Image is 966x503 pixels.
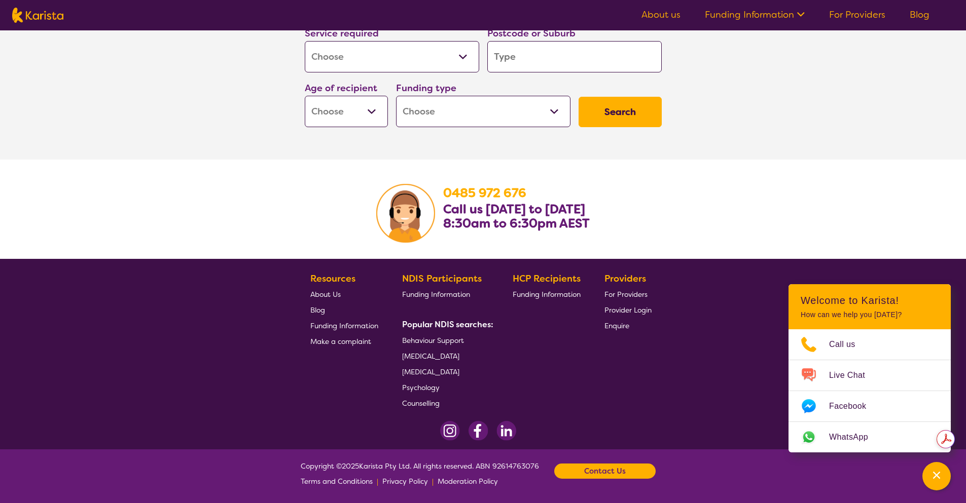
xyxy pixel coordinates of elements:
p: How can we help you [DATE]? [801,311,939,319]
b: Providers [604,273,646,285]
b: HCP Recipients [513,273,581,285]
a: Psychology [402,379,489,395]
a: [MEDICAL_DATA] [402,348,489,364]
a: Funding Information [310,318,378,333]
div: Channel Menu [789,284,951,452]
a: Blog [310,302,378,318]
img: Instagram [440,421,460,441]
label: Funding type [396,82,456,94]
span: Blog [310,305,325,315]
span: Psychology [402,383,440,392]
span: Privacy Policy [382,477,428,486]
b: Contact Us [584,463,626,479]
span: Funding Information [402,290,470,299]
b: Call us [DATE] to [DATE] [443,201,585,217]
b: NDIS Participants [402,273,482,285]
label: Age of recipient [305,82,377,94]
span: Counselling [402,399,440,408]
a: For Providers [829,9,885,21]
b: Popular NDIS searches: [402,319,493,330]
span: Moderation Policy [438,477,498,486]
img: Karista Client Service [376,184,435,243]
a: For Providers [604,286,652,302]
span: About Us [310,290,341,299]
a: Web link opens in a new tab. [789,422,951,452]
span: WhatsApp [829,430,880,445]
a: 0485 972 676 [443,185,526,201]
a: Funding Information [402,286,489,302]
b: 8:30am to 6:30pm AEST [443,215,590,231]
span: Facebook [829,399,878,414]
span: Funding Information [513,290,581,299]
img: Karista logo [12,8,63,23]
a: [MEDICAL_DATA] [402,364,489,379]
span: [MEDICAL_DATA] [402,352,459,361]
a: Blog [910,9,929,21]
h2: Welcome to Karista! [801,294,939,306]
label: Service required [305,27,379,40]
a: Behaviour Support [402,332,489,348]
span: Provider Login [604,305,652,315]
input: Type [487,41,662,72]
b: Resources [310,273,355,285]
a: Terms and Conditions [301,474,373,489]
img: LinkedIn [496,421,516,441]
a: About Us [310,286,378,302]
ul: Choose channel [789,329,951,452]
a: About us [641,9,681,21]
button: Search [579,97,662,127]
span: Enquire [604,321,629,330]
span: For Providers [604,290,648,299]
a: Provider Login [604,302,652,318]
span: Copyright © 2025 Karista Pty Ltd. All rights reserved. ABN 92614763076 [301,458,539,489]
span: Make a complaint [310,337,371,346]
a: Make a complaint [310,333,378,349]
span: Funding Information [310,321,378,330]
a: Counselling [402,395,489,411]
span: Behaviour Support [402,336,464,345]
a: Funding Information [513,286,581,302]
a: Funding Information [705,9,805,21]
img: Facebook [468,421,488,441]
label: Postcode or Suburb [487,27,576,40]
span: [MEDICAL_DATA] [402,367,459,376]
a: Moderation Policy [438,474,498,489]
span: Live Chat [829,368,877,383]
span: Call us [829,337,868,352]
button: Channel Menu [922,462,951,490]
p: | [377,474,378,489]
p: | [432,474,434,489]
a: Privacy Policy [382,474,428,489]
a: Enquire [604,318,652,333]
span: Terms and Conditions [301,477,373,486]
